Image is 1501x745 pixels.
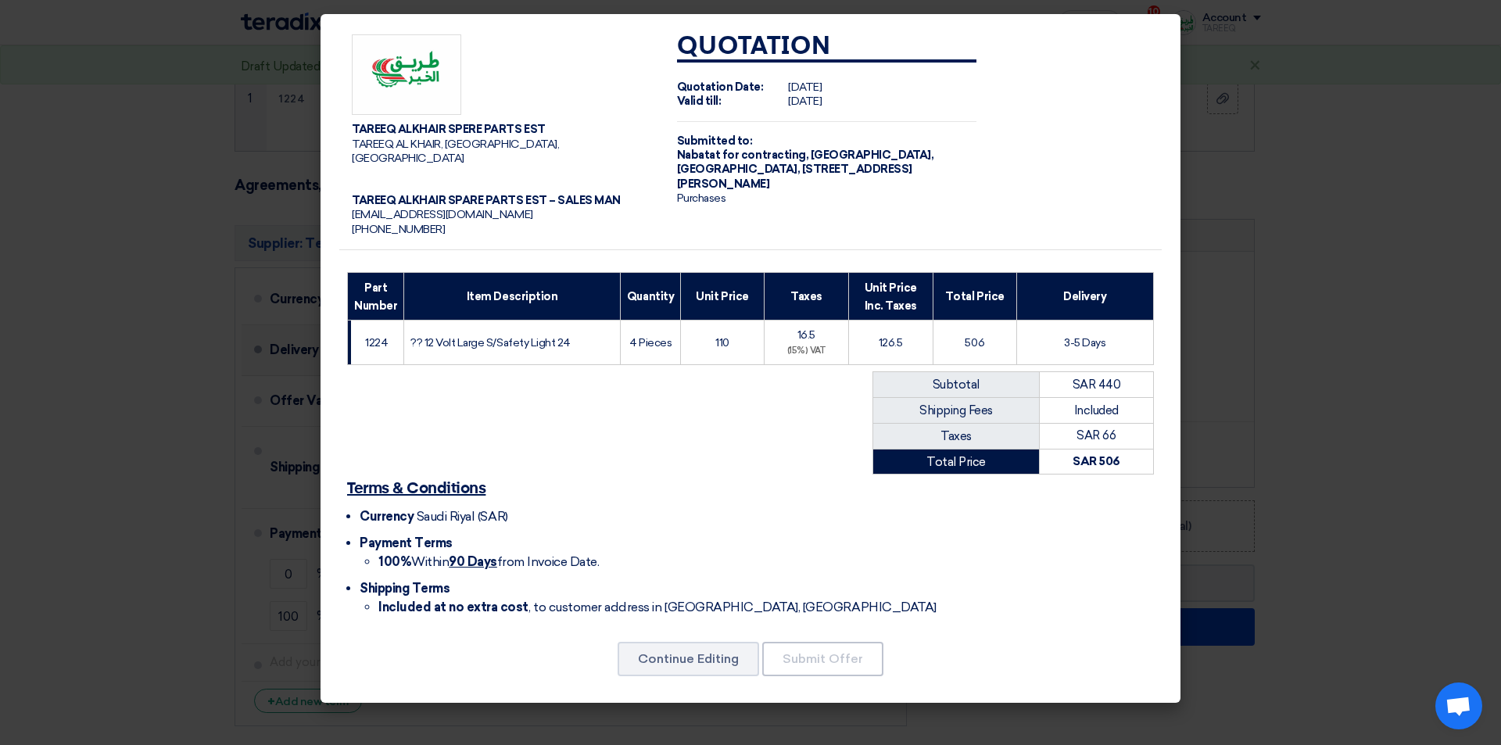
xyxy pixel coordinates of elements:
[354,281,397,312] font: Part Number
[677,95,722,108] font: Valid till:
[879,336,903,349] font: 126.5
[926,455,986,469] font: Total Price
[352,208,533,221] font: [EMAIL_ADDRESS][DOMAIN_NAME]
[618,642,759,676] button: Continue Editing
[365,336,388,349] font: 1224
[629,336,672,349] font: 4 Pieces
[627,290,674,303] font: Quantity
[797,328,815,342] font: 16.5
[360,581,450,596] font: Shipping Terms
[497,554,599,569] font: from Invoice Date.
[790,290,822,303] font: Taxes
[677,177,770,191] font: [PERSON_NAME]
[638,651,739,666] font: Continue Editing
[788,95,822,108] font: [DATE]
[1074,403,1119,417] font: Included
[360,535,453,550] font: Payment Terms
[352,34,461,116] img: Company Logo
[677,192,726,205] font: Purchases
[677,149,933,176] font: [GEOGRAPHIC_DATA], [GEOGRAPHIC_DATA], [STREET_ADDRESS]
[696,290,748,303] font: Unit Price
[677,149,808,162] font: Nabatat for contracting,
[378,554,411,569] font: 100%
[715,336,729,349] font: 110
[528,600,937,614] font: , to customer address in [GEOGRAPHIC_DATA], [GEOGRAPHIC_DATA]
[467,290,557,303] font: Item Description
[787,346,826,356] font: (15%) VAT
[352,194,621,207] font: TAREEQ ALKHAIR SPARE PARTS EST – SALES MAN
[378,600,528,614] font: Included at no extra cost
[360,509,414,524] font: Currency
[1073,454,1120,468] font: SAR 506
[1064,336,1105,349] font: 3-5 Days
[788,81,822,94] font: [DATE]
[933,378,980,392] font: Subtotal
[965,336,984,349] font: 506
[865,281,917,312] font: Unit Price Inc. Taxes
[783,651,863,666] font: Submit Offer
[449,554,497,569] font: 90 Days
[762,642,883,676] button: Submit Offer
[1063,290,1106,303] font: Delivery
[347,481,485,496] font: Terms & Conditions
[677,81,764,94] font: Quotation Date:
[352,123,546,136] font: TAREEQ ALKHAIR SPERE PARTS EST
[1073,378,1121,392] font: SAR 440
[410,336,571,349] font: ?? 12 Volt Large S/Safety Light 24
[417,509,508,524] font: Saudi Riyal (SAR)
[919,403,993,417] font: Shipping Fees
[352,138,559,165] font: TAREEQ AL KHAIR, [GEOGRAPHIC_DATA], [GEOGRAPHIC_DATA]
[945,290,1005,303] font: Total Price
[1435,682,1482,729] div: Open chat
[940,429,972,443] font: Taxes
[1076,428,1116,442] font: SAR 66
[411,554,449,569] font: Within
[677,134,753,148] font: Submitted to:
[352,223,445,236] font: [PHONE_NUMBER]
[677,34,831,59] font: Quotation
